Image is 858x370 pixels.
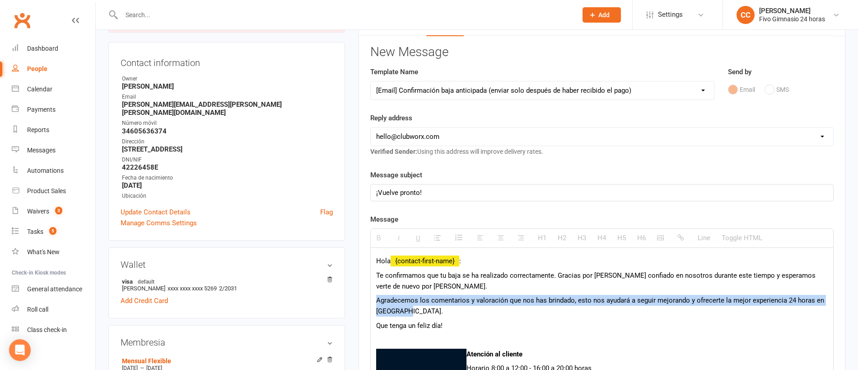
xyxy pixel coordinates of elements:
div: Product Sales [27,187,66,194]
div: Calendar [27,85,52,93]
strong: visa [122,278,328,285]
div: General attendance [27,285,82,293]
label: Reply address [370,113,412,123]
div: CC [737,6,755,24]
a: Payments [12,100,95,120]
a: Product Sales [12,181,95,201]
a: Messages [12,140,95,161]
div: Dirección [122,138,333,146]
div: Fivo Gimnasio 24 horas [759,15,825,23]
li: [PERSON_NAME] [121,276,333,293]
a: Reports [12,120,95,140]
div: ¡Vuelve pronto! [371,185,833,201]
a: Waivers 3 [12,201,95,222]
a: Flag [320,207,333,218]
div: Ubicación [122,192,333,200]
h3: New Message [370,45,834,59]
a: Manage Comms Settings [121,218,197,228]
span: Add [598,11,610,19]
div: Reports [27,126,49,133]
h3: Contact information [121,54,333,68]
a: Mensual Flexible [122,357,171,365]
span: 5 [49,227,56,235]
span: Que tenga un feliz día! [376,322,443,330]
a: Add Credit Card [121,295,168,306]
span: Agradecemos los comentarios y valoración que nos has brindado, esto nos ayudará a seguir mejorand... [376,296,824,315]
h3: Membresia [121,337,333,347]
strong: [PERSON_NAME] [122,82,333,90]
div: Waivers [27,208,49,215]
div: Número móvil [122,119,333,128]
b: Atención al cliente [466,350,522,358]
a: Clubworx [11,9,33,32]
strong: 42226458E [122,163,333,171]
span: 2/2031 [219,285,237,292]
strong: [DATE] [122,181,333,190]
div: Tasks [27,228,43,235]
a: Automations [12,161,95,181]
span: default [135,278,157,285]
div: Owner [122,75,333,83]
a: Class kiosk mode [12,320,95,340]
strong: [PERSON_NAME][EMAIL_ADDRESS][PERSON_NAME][PERSON_NAME][DOMAIN_NAME] [122,100,333,117]
div: Class check-in [27,326,67,333]
div: Email [122,93,333,101]
h3: Wallet [121,260,333,270]
div: People [27,65,47,72]
a: Calendar [12,79,95,100]
input: Search... [119,9,571,21]
a: Dashboard [12,38,95,59]
label: Template Name [370,66,418,77]
div: Roll call [27,306,48,313]
div: Open Intercom Messenger [9,339,31,361]
div: What's New [27,248,60,256]
strong: 34605636374 [122,127,333,135]
div: Automations [27,167,64,174]
div: Dashboard [27,45,58,52]
a: People [12,59,95,79]
label: Message subject [370,170,422,180]
button: Add [583,7,621,23]
div: Fecha de nacimiento [122,174,333,182]
span: Te confirmamos que tu baja se ha realizado correctamente. Gracias por [PERSON_NAME] confiado en n... [376,271,816,290]
span: Settings [658,5,683,25]
span: 3 [55,207,62,214]
div: DNI/NIF [122,156,333,164]
strong: [STREET_ADDRESS] [122,145,333,153]
label: Message [370,214,398,225]
a: Update Contact Details [121,207,191,218]
span: xxxx xxxx xxxx 5269 [168,285,217,292]
a: Roll call [12,299,95,320]
strong: Verified Sender: [370,148,417,155]
div: [PERSON_NAME] [759,7,825,15]
span: : [459,257,461,265]
span: Using this address will improve delivery rates. [370,148,543,155]
p: Hola [376,256,828,266]
a: General attendance kiosk mode [12,279,95,299]
a: What's New [12,242,95,262]
div: Messages [27,147,56,154]
a: Tasks 5 [12,222,95,242]
label: Send by [728,66,751,77]
div: Payments [27,106,56,113]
